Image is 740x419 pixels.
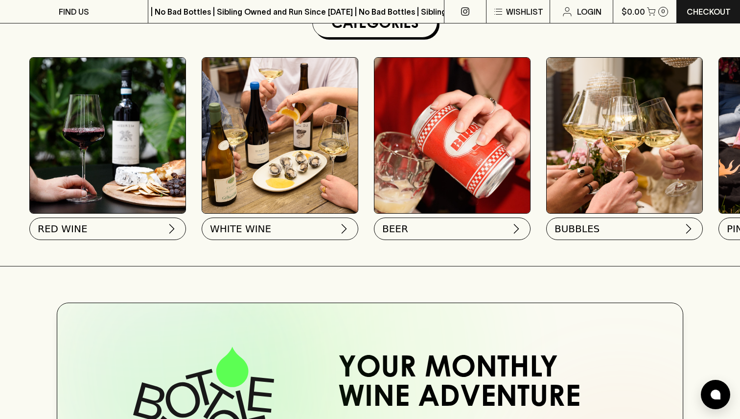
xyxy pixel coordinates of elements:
img: chevron-right.svg [166,223,178,235]
p: Checkout [687,6,731,18]
img: chevron-right.svg [338,223,350,235]
img: 2022_Festive_Campaign_INSTA-16 1 [547,58,702,213]
img: chevron-right.svg [683,223,694,235]
p: $0.00 [622,6,645,18]
button: WHITE WINE [202,218,358,240]
img: bubble-icon [711,390,720,399]
p: 0 [661,9,665,14]
h2: Your Monthly Wine Adventure [338,355,620,414]
img: chevron-right.svg [510,223,522,235]
button: BEER [374,218,531,240]
span: BUBBLES [555,222,600,236]
span: RED WINE [38,222,88,236]
button: RED WINE [29,218,186,240]
span: WHITE WINE [210,222,271,236]
p: Login [577,6,601,18]
img: Red Wine Tasting [30,58,185,213]
span: BEER [382,222,408,236]
img: BIRRA_GOOD-TIMES_INSTA-2 1/optimise?auth=Mjk3MjY0ODMzMw__ [374,58,530,213]
p: FIND US [59,6,89,18]
img: optimise [202,58,358,213]
button: BUBBLES [546,218,703,240]
p: Wishlist [506,6,543,18]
